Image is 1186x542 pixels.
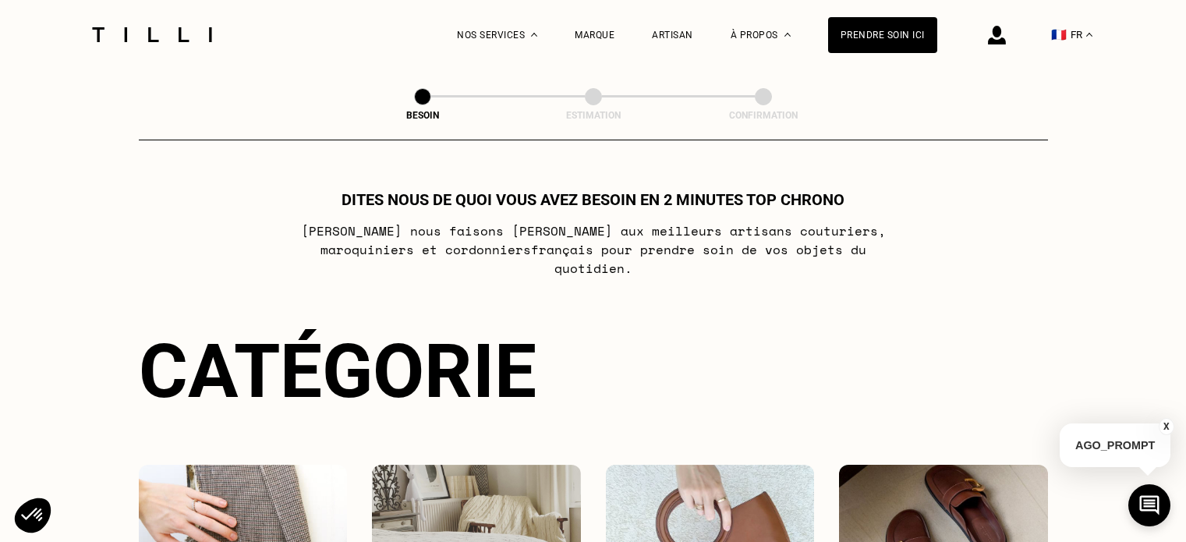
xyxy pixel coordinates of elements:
[1086,33,1092,37] img: menu déroulant
[1051,27,1067,42] span: 🇫🇷
[1159,418,1174,435] button: X
[284,221,902,278] p: [PERSON_NAME] nous faisons [PERSON_NAME] aux meilleurs artisans couturiers , maroquiniers et cord...
[87,27,218,42] img: Logo du service de couturière Tilli
[515,110,671,121] div: Estimation
[784,33,791,37] img: Menu déroulant à propos
[988,26,1006,44] img: icône connexion
[575,30,614,41] a: Marque
[1060,423,1170,467] p: AGO_PROMPT
[828,17,937,53] a: Prendre soin ici
[342,190,844,209] h1: Dites nous de quoi vous avez besoin en 2 minutes top chrono
[531,33,537,37] img: Menu déroulant
[652,30,693,41] a: Artisan
[139,328,1048,415] div: Catégorie
[685,110,841,121] div: Confirmation
[345,110,501,121] div: Besoin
